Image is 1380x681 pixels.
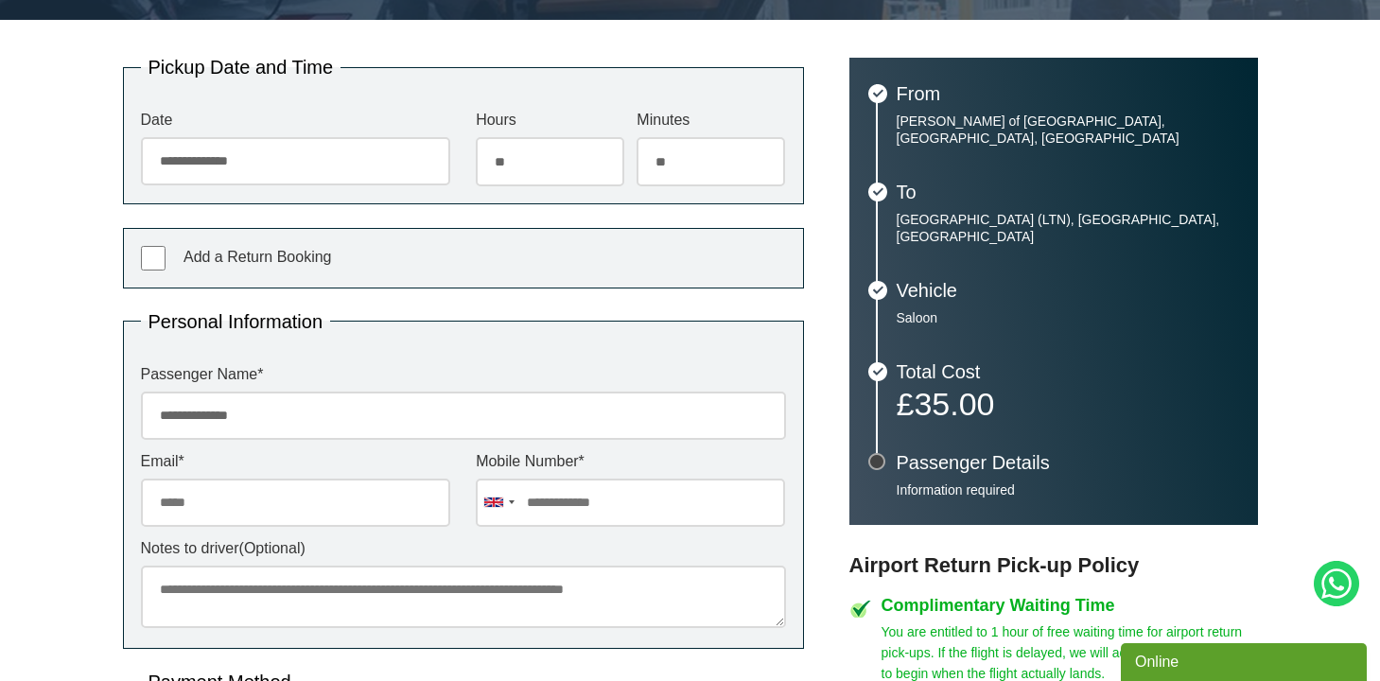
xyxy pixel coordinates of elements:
[897,309,1239,326] p: Saloon
[637,113,785,128] label: Minutes
[141,312,331,331] legend: Personal Information
[897,211,1239,245] p: [GEOGRAPHIC_DATA] (LTN), [GEOGRAPHIC_DATA], [GEOGRAPHIC_DATA]
[239,540,306,556] span: (Optional)
[141,246,166,271] input: Add a Return Booking
[141,113,450,128] label: Date
[477,480,520,526] div: United Kingdom: +44
[897,183,1239,201] h3: To
[882,597,1258,614] h4: Complimentary Waiting Time
[897,281,1239,300] h3: Vehicle
[141,541,786,556] label: Notes to driver
[141,58,341,77] legend: Pickup Date and Time
[476,454,785,469] label: Mobile Number
[914,386,994,422] span: 35.00
[1121,639,1371,681] iframe: chat widget
[897,391,1239,417] p: £
[897,84,1239,103] h3: From
[183,249,332,265] span: Add a Return Booking
[849,553,1258,578] h3: Airport Return Pick-up Policy
[141,454,450,469] label: Email
[897,481,1239,498] p: Information required
[897,453,1239,472] h3: Passenger Details
[141,367,786,382] label: Passenger Name
[476,113,624,128] label: Hours
[897,113,1239,147] p: [PERSON_NAME] of [GEOGRAPHIC_DATA], [GEOGRAPHIC_DATA], [GEOGRAPHIC_DATA]
[897,362,1239,381] h3: Total Cost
